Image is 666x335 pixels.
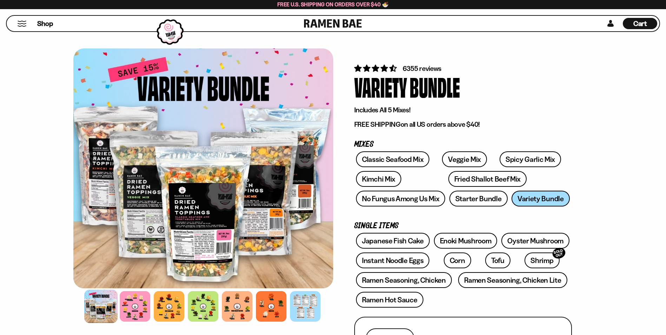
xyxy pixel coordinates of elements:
[500,151,561,167] a: Spicy Garlic Mix
[356,292,423,308] a: Ramen Hot Sauce
[501,233,569,249] a: Oyster Mushroom
[551,247,567,260] div: SOLD OUT
[354,141,572,148] p: Mixes
[356,272,452,288] a: Ramen Seasoning, Chicken
[354,64,398,73] span: 4.63 stars
[17,21,27,27] button: Mobile Menu Trigger
[458,272,567,288] a: Ramen Seasoning, Chicken Lite
[444,252,471,268] a: Corn
[356,252,429,268] a: Instant Noodle Eggs
[633,19,647,28] span: Cart
[449,191,508,206] a: Starter Bundle
[37,18,53,29] a: Shop
[354,73,407,100] div: Variety
[448,171,527,187] a: Fried Shallot Beef Mix
[410,73,460,100] div: Bundle
[442,151,487,167] a: Veggie Mix
[623,16,657,31] div: Cart
[525,252,559,268] a: ShrimpSOLD OUT
[356,233,430,249] a: Japanese Fish Cake
[403,64,442,73] span: 6355 reviews
[354,223,572,229] p: Single Items
[354,106,572,114] p: Includes All 5 Mixes!
[356,151,429,167] a: Classic Seafood Mix
[277,1,389,8] span: Free U.S. Shipping on Orders over $40 🍜
[356,191,445,206] a: No Fungus Among Us Mix
[434,233,497,249] a: Enoki Mushroom
[485,252,510,268] a: Tofu
[356,171,401,187] a: Kimchi Mix
[354,120,401,129] strong: FREE SHIPPING
[37,19,53,28] span: Shop
[354,120,572,129] p: on all US orders above $40!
